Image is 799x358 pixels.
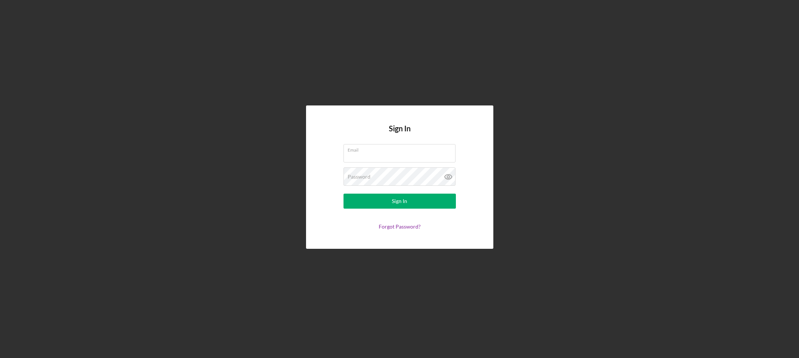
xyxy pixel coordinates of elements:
button: Sign In [343,194,456,209]
a: Forgot Password? [379,223,421,230]
h4: Sign In [389,124,411,144]
div: Sign In [392,194,407,209]
label: Password [348,174,370,180]
label: Email [348,144,456,153]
